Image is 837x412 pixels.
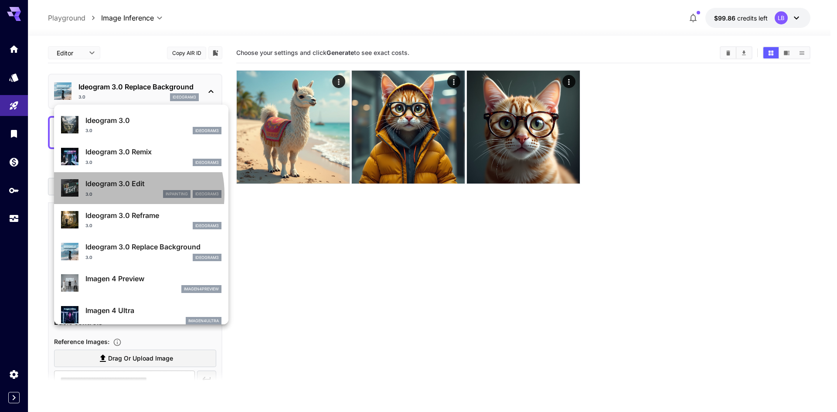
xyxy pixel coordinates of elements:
[85,273,221,284] p: Imagen 4 Preview
[85,127,92,134] p: 3.0
[61,207,221,233] div: Ideogram 3.0 Reframe3.0ideogram3
[85,254,92,261] p: 3.0
[195,255,219,261] p: ideogram3
[61,302,221,328] div: Imagen 4 Ultraimagen4ultra
[195,223,219,229] p: ideogram3
[61,112,221,138] div: Ideogram 3.03.0ideogram3
[61,143,221,170] div: Ideogram 3.0 Remix3.0ideogram3
[85,159,92,166] p: 3.0
[195,191,219,197] p: ideogram3
[85,191,92,197] p: 3.0
[195,128,219,134] p: ideogram3
[61,238,221,265] div: Ideogram 3.0 Replace Background3.0ideogram3
[85,115,221,126] p: Ideogram 3.0
[195,160,219,166] p: ideogram3
[61,270,221,296] div: Imagen 4 Previewimagen4preview
[85,222,92,229] p: 3.0
[188,318,219,324] p: imagen4ultra
[166,191,188,197] p: inpainting
[85,305,221,316] p: Imagen 4 Ultra
[85,242,221,252] p: Ideogram 3.0 Replace Background
[85,210,221,221] p: Ideogram 3.0 Reframe
[85,178,221,189] p: Ideogram 3.0 Edit
[184,286,219,292] p: imagen4preview
[85,146,221,157] p: Ideogram 3.0 Remix
[61,175,221,201] div: Ideogram 3.0 Edit3.0inpaintingideogram3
